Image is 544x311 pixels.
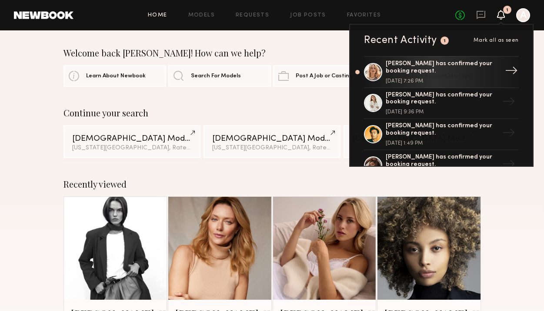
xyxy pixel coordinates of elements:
a: Search For Models [168,65,271,87]
div: [PERSON_NAME] has confirmed your booking request. [386,122,499,137]
a: Models [188,13,215,18]
a: [DEMOGRAPHIC_DATA] Models[US_STATE][GEOGRAPHIC_DATA], Rate up to $144 [344,125,481,158]
div: Recently viewed [63,179,481,189]
a: [PERSON_NAME] has confirmed your booking request.[DATE] 9:36 PM→ [364,88,519,119]
div: Welcome back [PERSON_NAME]! How can we help? [63,48,481,58]
div: → [501,61,521,83]
div: [PERSON_NAME] has confirmed your booking request. [386,154,499,169]
a: [DEMOGRAPHIC_DATA] Models[US_STATE][GEOGRAPHIC_DATA], Rate up to $177 [63,125,201,158]
a: Home [148,13,167,18]
div: [US_STATE][GEOGRAPHIC_DATA], Rate up to $148 [212,145,332,151]
a: [DEMOGRAPHIC_DATA] Models[US_STATE][GEOGRAPHIC_DATA], Rate up to $148 [204,125,341,158]
a: Requests [236,13,269,18]
a: A [516,8,530,22]
a: Job Posts [290,13,326,18]
div: Recent Activity [364,35,437,46]
a: [PERSON_NAME] has confirmed your booking request.→ [364,150,519,182]
div: [DATE] 7:26 PM [386,79,499,84]
a: [PERSON_NAME] has confirmed your booking request.[DATE] 1:49 PM→ [364,119,519,150]
div: [DEMOGRAPHIC_DATA] Models [72,135,192,143]
div: [US_STATE][GEOGRAPHIC_DATA], Rate up to $177 [72,145,192,151]
span: Learn About Newbook [86,73,146,79]
div: [DEMOGRAPHIC_DATA] Models [212,135,332,143]
div: 1 [506,8,508,13]
a: [PERSON_NAME] has confirmed your booking request.[DATE] 7:26 PM→ [364,56,519,88]
div: → [499,123,519,146]
div: → [499,154,519,177]
div: [PERSON_NAME] has confirmed your booking request. [386,92,499,106]
span: Mark all as seen [474,38,519,43]
div: [DATE] 9:36 PM [386,109,499,115]
div: 1 [444,39,446,43]
div: [DATE] 1:49 PM [386,141,499,146]
span: Post A Job or Casting [296,73,353,79]
a: Post A Job or Casting [273,65,376,87]
a: Learn About Newbook [63,65,166,87]
div: Continue your search [63,108,481,118]
a: Favorites [347,13,381,18]
div: → [499,92,519,114]
div: [PERSON_NAME] has confirmed your booking request. [386,60,499,75]
span: Search For Models [191,73,241,79]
